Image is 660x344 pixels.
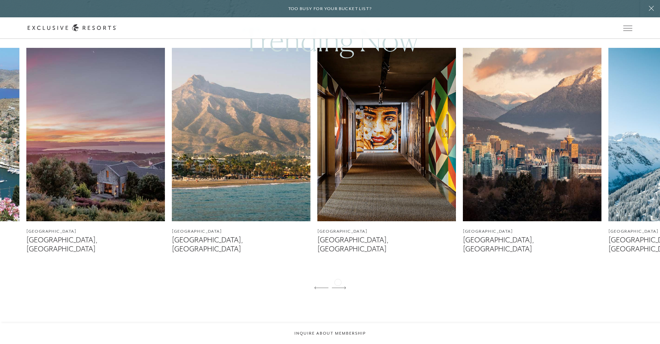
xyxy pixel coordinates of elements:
[653,337,660,344] iframe: Qualified Messenger
[463,48,601,253] a: [GEOGRAPHIC_DATA][GEOGRAPHIC_DATA], [GEOGRAPHIC_DATA]
[463,228,601,235] figcaption: [GEOGRAPHIC_DATA]
[463,236,601,253] figcaption: [GEOGRAPHIC_DATA], [GEOGRAPHIC_DATA]
[172,48,310,253] a: [GEOGRAPHIC_DATA][GEOGRAPHIC_DATA], [GEOGRAPHIC_DATA]
[317,228,456,235] figcaption: [GEOGRAPHIC_DATA]
[317,236,456,253] figcaption: [GEOGRAPHIC_DATA], [GEOGRAPHIC_DATA]
[317,48,456,253] a: [GEOGRAPHIC_DATA][GEOGRAPHIC_DATA], [GEOGRAPHIC_DATA]
[288,6,372,12] h6: Too busy for your bucket list?
[26,236,165,253] figcaption: [GEOGRAPHIC_DATA], [GEOGRAPHIC_DATA]
[623,26,632,31] button: Open navigation
[172,228,310,235] figcaption: [GEOGRAPHIC_DATA]
[26,48,165,253] a: [GEOGRAPHIC_DATA][GEOGRAPHIC_DATA], [GEOGRAPHIC_DATA]
[26,228,165,235] figcaption: [GEOGRAPHIC_DATA]
[172,236,310,253] figcaption: [GEOGRAPHIC_DATA], [GEOGRAPHIC_DATA]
